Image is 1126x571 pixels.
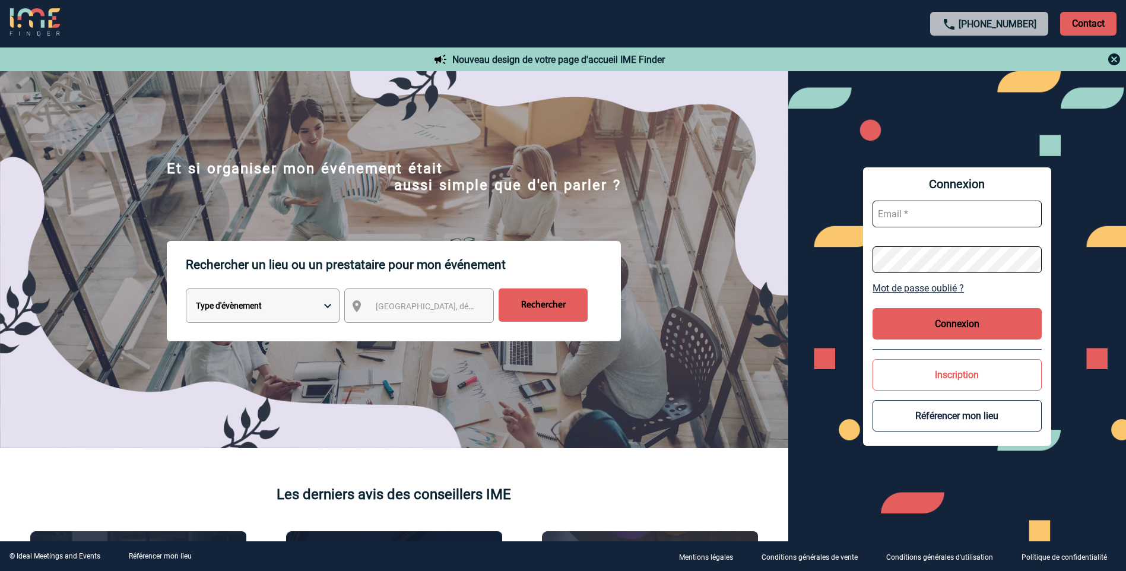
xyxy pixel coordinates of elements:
[873,177,1042,191] span: Connexion
[959,18,1036,30] a: [PHONE_NUMBER]
[1012,551,1126,562] a: Politique de confidentialité
[873,359,1042,391] button: Inscription
[873,308,1042,340] button: Connexion
[873,283,1042,294] a: Mot de passe oublié ?
[376,302,541,311] span: [GEOGRAPHIC_DATA], département, région...
[886,553,993,562] p: Conditions générales d'utilisation
[670,551,752,562] a: Mentions légales
[873,400,1042,432] button: Référencer mon lieu
[762,553,858,562] p: Conditions générales de vente
[942,17,956,31] img: call-24-px.png
[1022,553,1107,562] p: Politique de confidentialité
[873,201,1042,227] input: Email *
[499,288,588,322] input: Rechercher
[9,552,100,560] div: © Ideal Meetings and Events
[752,551,877,562] a: Conditions générales de vente
[129,552,192,560] a: Référencer mon lieu
[679,553,733,562] p: Mentions légales
[877,551,1012,562] a: Conditions générales d'utilisation
[1060,12,1117,36] p: Contact
[186,241,621,288] p: Rechercher un lieu ou un prestataire pour mon événement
